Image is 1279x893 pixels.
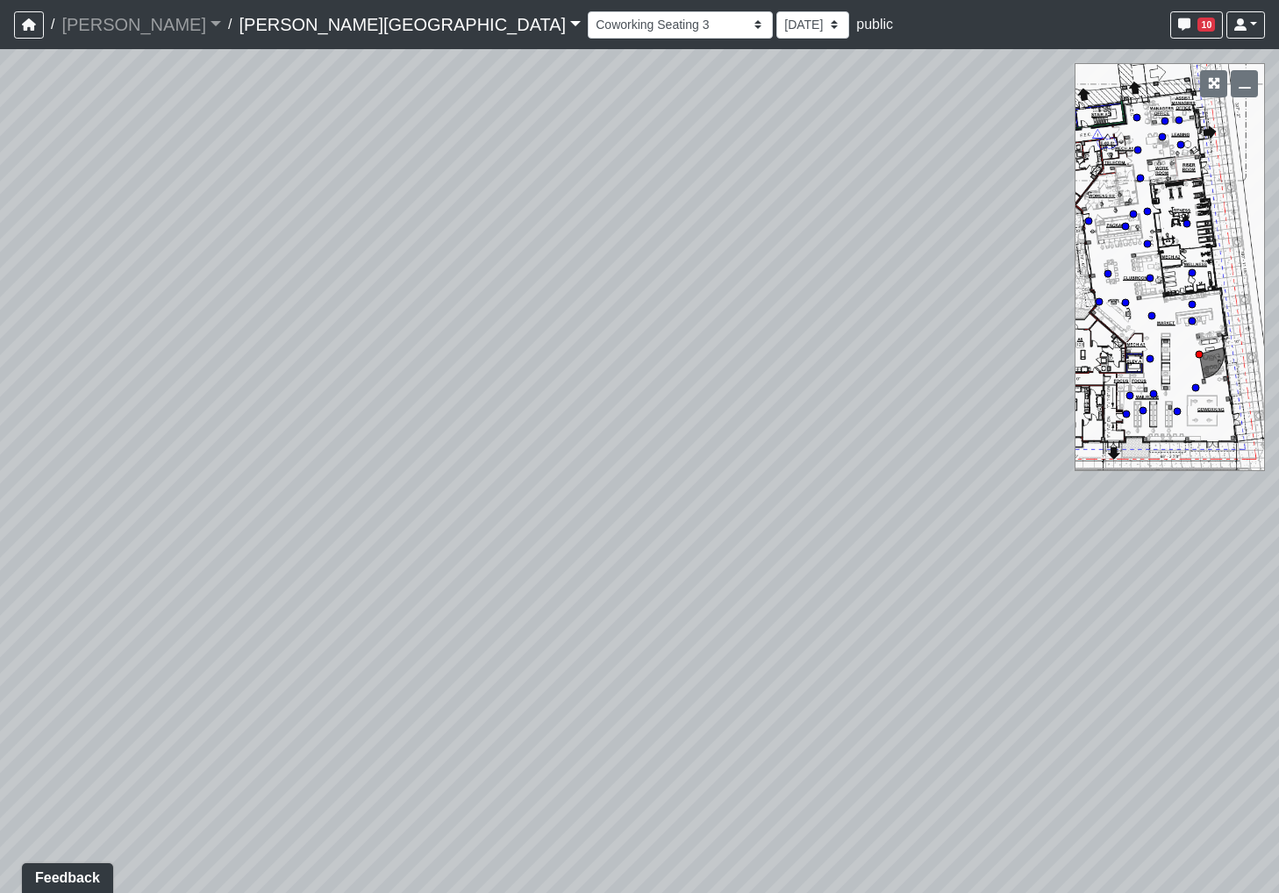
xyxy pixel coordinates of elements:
[239,7,581,42] a: [PERSON_NAME][GEOGRAPHIC_DATA]
[221,7,239,42] span: /
[1197,18,1215,32] span: 10
[44,7,61,42] span: /
[61,7,221,42] a: [PERSON_NAME]
[13,858,117,893] iframe: Ybug feedback widget
[856,17,893,32] span: public
[1170,11,1223,39] button: 10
